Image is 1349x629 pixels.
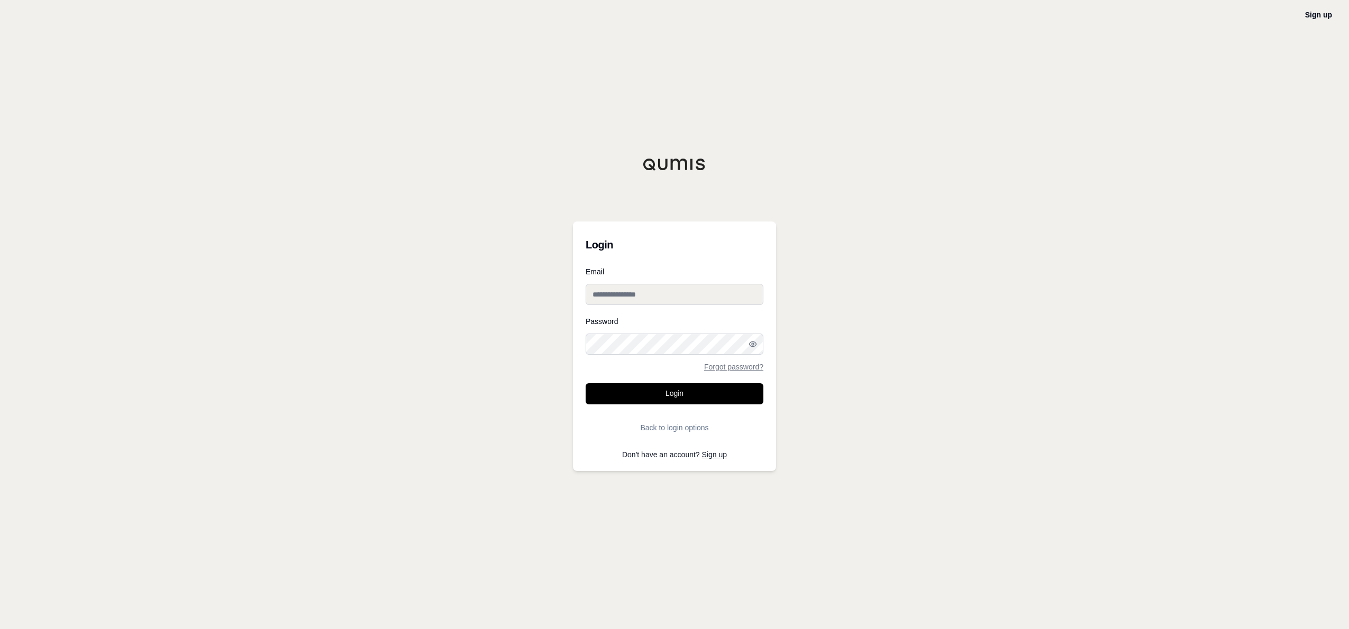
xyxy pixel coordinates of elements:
a: Sign up [1305,11,1332,19]
button: Back to login options [586,417,763,438]
button: Login [586,383,763,404]
a: Forgot password? [704,363,763,371]
p: Don't have an account? [586,451,763,458]
h3: Login [586,234,763,255]
a: Sign up [702,450,727,459]
label: Password [586,318,763,325]
img: Qumis [643,158,706,171]
label: Email [586,268,763,275]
